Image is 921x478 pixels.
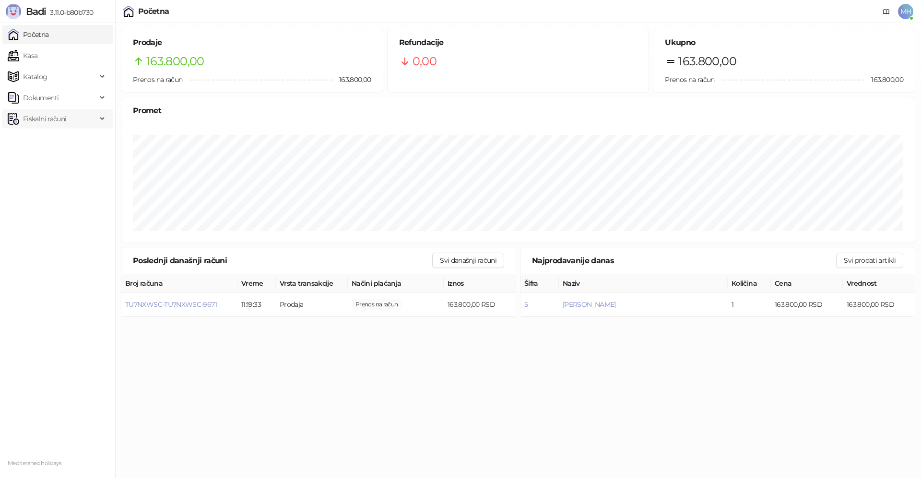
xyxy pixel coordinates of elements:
th: Vreme [237,274,276,293]
button: [PERSON_NAME] [563,300,616,309]
span: 0,00 [413,52,437,70]
a: Početna [8,25,49,44]
h5: Ukupno [665,37,903,48]
td: 163.800,00 RSD [444,293,516,316]
button: Svi prodati artikli [836,253,903,268]
th: Načini plaćanja [348,274,444,293]
div: Poslednji današnji računi [133,255,432,267]
span: Prenos na račun [133,75,182,84]
button: TU7NXWSC-TU7NXWSC-9671 [125,300,217,309]
h5: Prodaje [133,37,371,48]
th: Šifra [520,274,559,293]
button: 5 [524,300,528,309]
span: Prenos na račun [665,75,714,84]
h5: Refundacije [399,37,638,48]
span: Badi [26,6,46,17]
span: Katalog [23,67,47,86]
span: MH [898,4,913,19]
div: Promet [133,105,903,117]
td: 1 [728,293,771,316]
small: Mediteraneo holidays [8,460,61,466]
div: Početna [138,8,169,15]
span: Dokumenti [23,88,59,107]
span: Fiskalni računi [23,109,66,128]
img: Logo [6,4,21,19]
th: Vrsta transakcije [276,274,348,293]
span: 163.800,00 [146,52,204,70]
span: 163.800,00 [332,74,371,85]
th: Količina [728,274,771,293]
th: Iznos [444,274,516,293]
th: Naziv [559,274,728,293]
td: Prodaja [276,293,348,316]
td: 163.800,00 RSD [843,293,915,316]
span: 163.800,00 [678,52,736,70]
a: Kasa [8,46,37,65]
th: Vrednost [843,274,915,293]
td: 163.800,00 RSD [771,293,843,316]
div: Najprodavanije danas [532,255,836,267]
span: 3.11.0-b80b730 [46,8,93,17]
span: 163.800,00 [352,299,401,310]
th: Cena [771,274,843,293]
span: 163.800,00 [864,74,903,85]
a: Dokumentacija [879,4,894,19]
td: 11:19:33 [237,293,276,316]
th: Broj računa [121,274,237,293]
button: Svi današnji računi [432,253,504,268]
